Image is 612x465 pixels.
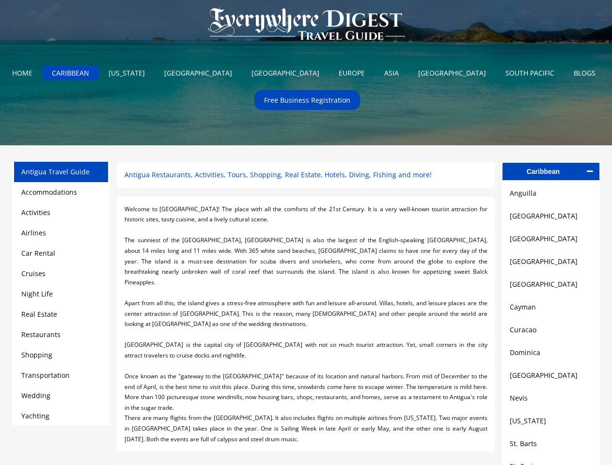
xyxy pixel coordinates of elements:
[21,411,49,420] a: Yachting
[498,65,562,80] a: SOUTH PACIFIC
[411,65,493,80] a: [GEOGRAPHIC_DATA]
[510,187,592,199] a: Anguilla
[510,324,592,336] a: Curacao
[157,65,239,80] a: [GEOGRAPHIC_DATA]
[125,414,487,443] span: There are many flights from the [GEOGRAPHIC_DATA]. It also includes flights on multiple airlines ...
[21,310,57,319] a: Real Estate
[21,167,90,176] a: Antigua Travel Guide
[125,205,487,224] span: Welcome to [GEOGRAPHIC_DATA]! The place with all the comforts of the 21st Century. It is a very w...
[45,65,96,80] a: CARIBBEAN
[21,208,50,217] a: Activities
[257,93,358,108] a: Free Business Registration
[125,372,487,412] span: Once known as the "gateway to the [GEOGRAPHIC_DATA]" because of its location and natural harbors....
[510,370,592,381] a: [GEOGRAPHIC_DATA]
[244,65,327,80] a: [GEOGRAPHIC_DATA]
[510,279,592,290] a: [GEOGRAPHIC_DATA]
[125,236,487,286] span: The sunniest of the [GEOGRAPHIC_DATA], [GEOGRAPHIC_DATA] is also the largest of the English-speak...
[21,248,55,258] a: Car Rental
[21,228,46,237] a: Airlines
[125,170,432,179] span: Antigua Restaurants, Activities, Tours, Shopping, Real Estate, Hotels, Diving, Fishing and more!
[21,330,61,339] a: Restaurants
[21,269,46,278] a: Cruises
[566,65,603,80] a: BLOGS
[5,65,40,80] a: HOME
[510,438,592,449] a: St. Barts
[510,415,592,427] a: [US_STATE]
[21,289,53,298] a: Night Life
[510,233,592,245] a: [GEOGRAPHIC_DATA]
[21,187,77,197] a: Accommodations
[21,350,52,359] a: Shopping
[21,391,50,400] a: Wedding
[510,347,592,358] a: Dominica
[377,65,406,80] a: ASIA
[125,341,487,359] span: [GEOGRAPHIC_DATA] is the capital city of [GEOGRAPHIC_DATA] with not so much tourist attraction. Y...
[331,65,372,80] a: EUROPE
[21,371,70,380] a: Transportation
[510,210,592,222] a: [GEOGRAPHIC_DATA]
[510,392,592,404] a: Nevis
[510,256,592,267] a: [GEOGRAPHIC_DATA]
[502,163,599,180] a: Caribbean
[101,65,152,80] a: [US_STATE]
[510,301,592,313] a: Cayman
[125,299,487,328] span: Apart from all this, the island gives a stress-free atmosphere with fun and leisure all-around. V...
